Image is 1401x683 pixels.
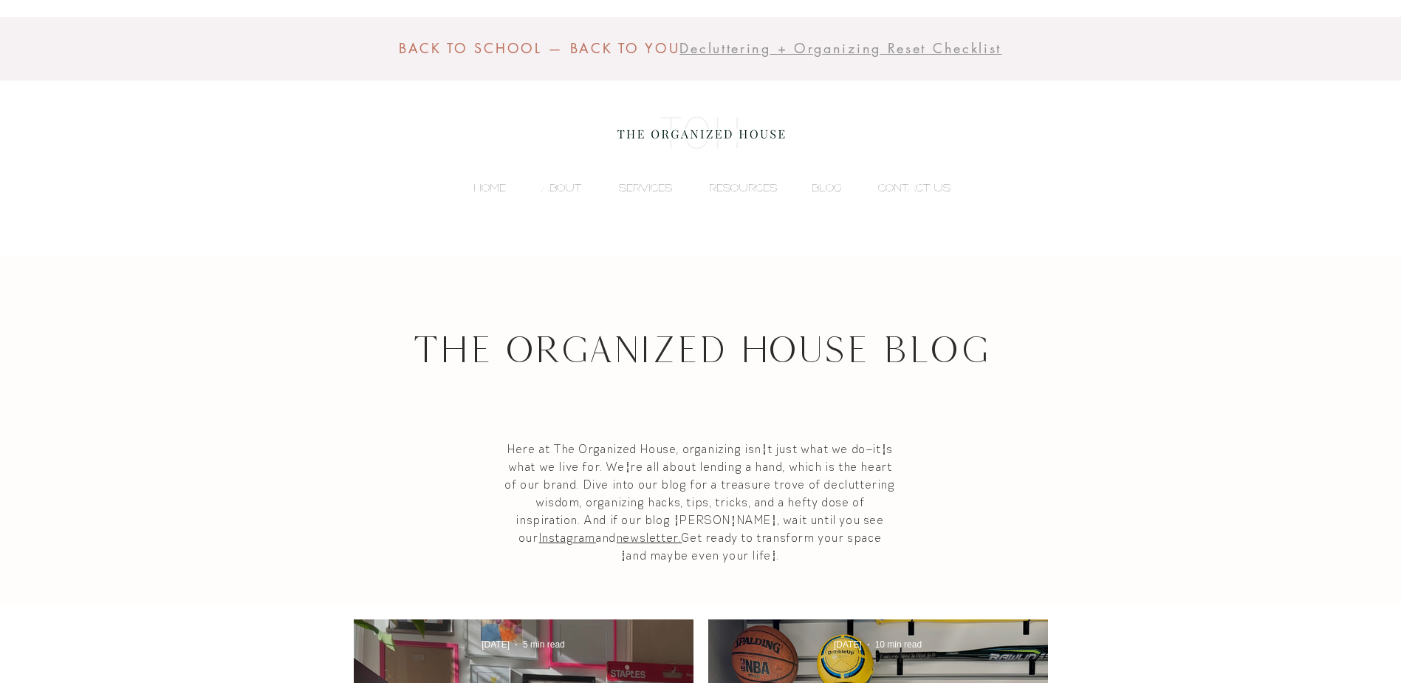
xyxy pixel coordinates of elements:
a: BLOG [784,177,849,199]
a: ABOUT [513,177,589,199]
p: RESOURCES [702,177,784,199]
img: the organized house [611,103,792,163]
a: HOME [445,177,513,199]
a: newsletter. [617,530,682,545]
span: Here at The Organized House, organizing isn't just what we do—it's what we live for. We're all ab... [505,441,895,563]
a: SERVICES [589,177,679,199]
span: Decluttering + Organizing Reset Checklist [679,39,1001,57]
p: SERVICES [612,177,679,199]
span: The Organized House Blog [411,328,990,370]
p: BLOG [804,177,849,199]
a: RESOURCES [679,177,784,199]
p: HOME [466,177,513,199]
a: Decluttering + Organizing Reset Checklist [679,40,1001,57]
span: Feb 10 [834,639,862,650]
span: 5 min read [523,639,565,650]
a: CONTACT US [849,177,958,199]
span: Mar 14 [482,639,510,650]
span: 10 min read [875,639,922,650]
a: Instagram [539,530,596,545]
span: BACK TO SCHOOL — BACK TO YOU [399,39,680,57]
p: ABOUT [534,177,589,199]
nav: Site [445,177,958,199]
p: CONTACT US [871,177,958,199]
